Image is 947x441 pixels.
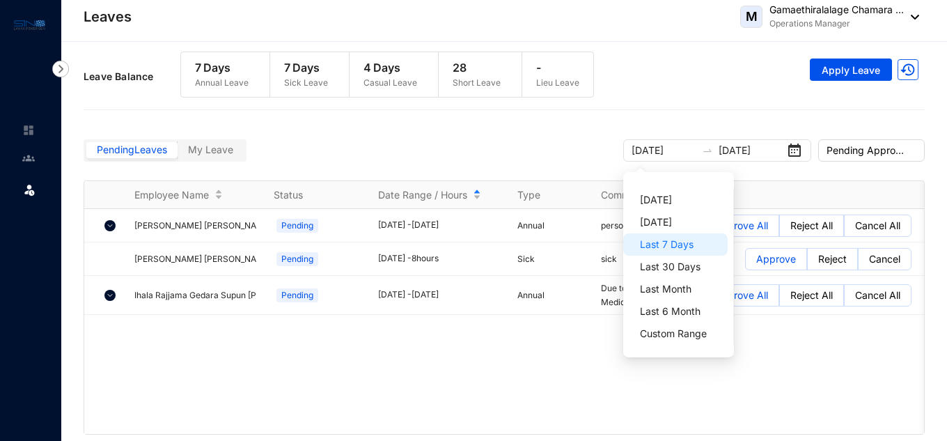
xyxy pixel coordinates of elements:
[134,290,315,300] span: Ihala Rajjama Gedara Supun [PERSON_NAME]
[904,15,919,20] img: dropdown-black.8e83cc76930a90b1a4fdb6d089b7bf3a.svg
[640,233,717,256] span: Last 7 Days
[453,76,501,90] p: Short Leave
[188,144,233,155] span: My Leave
[827,140,916,161] span: Pending Approval
[640,278,717,300] span: Last Month
[195,59,249,76] p: 7 Days
[22,152,35,164] img: people-unselected.118708e94b43a90eceab.svg
[702,145,713,156] span: to
[517,219,584,233] p: Annual
[869,249,900,270] p: Cancel
[104,220,116,231] img: chevron-down.5dccb45ca3e6429452e9960b4a33955c.svg
[769,3,904,17] p: Gamaethiralalage Chamara ...
[818,249,847,270] p: Reject
[52,61,69,77] img: nav-icon-right.af6afadce00d159da59955279c43614e.svg
[276,252,318,266] span: Pending
[22,183,36,196] img: leave.99b8a76c7fa76a53782d.svg
[84,7,132,26] p: Leaves
[536,76,579,90] p: Lieu Leave
[118,181,257,209] th: Employee Name
[501,181,584,209] th: Type
[195,76,249,90] p: Annual Leave
[22,124,35,137] img: home-unselected.a29eae3204392db15eaf.svg
[378,288,501,302] div: [DATE] - [DATE]
[11,116,45,144] li: Home
[810,59,892,81] button: Apply Leave
[276,219,318,233] span: Pending
[769,17,904,31] p: Operations Manager
[104,290,116,301] img: chevron-down.5dccb45ca3e6429452e9960b4a33955c.svg
[640,189,717,211] span: [DATE]
[714,285,768,306] p: Approve All
[284,76,328,90] p: Sick Leave
[790,215,833,236] p: Reject All
[97,144,167,155] span: Pending Leaves
[134,220,272,231] span: [PERSON_NAME] [PERSON_NAME]
[719,143,783,158] input: End date
[714,215,768,236] p: Approve All
[702,145,713,156] span: swap-right
[276,288,318,302] span: Pending
[284,59,328,76] p: 7 Days
[790,285,833,306] p: Reject All
[855,215,900,236] p: Cancel All
[584,181,668,209] th: Comment
[601,254,617,264] span: sick
[134,254,341,264] span: [PERSON_NAME] [PERSON_NAME] [PERSON_NAME]
[257,181,361,209] th: Status
[517,288,584,302] p: Annual
[453,59,501,76] p: 28
[601,220,664,231] span: personal reason
[378,219,501,232] div: [DATE] - [DATE]
[378,188,467,202] span: Date Range / Hours
[746,10,758,23] span: M
[378,252,501,265] div: [DATE] - 8 hours
[517,252,584,266] p: Sick
[640,256,717,278] span: Last 30 Days
[898,59,918,80] img: LogTrail.35c9aa35263bf2dfc41e2a690ab48f33.svg
[84,70,180,84] p: Leave Balance
[536,59,579,76] p: -
[134,188,209,202] span: Employee Name
[601,283,664,307] span: Due to the Medical Reason
[640,300,717,323] span: Last 6 Month
[363,76,417,90] p: Casual Leave
[855,285,900,306] p: Cancel All
[363,59,417,76] p: 4 Days
[756,249,796,270] p: Approve
[14,17,45,33] img: logo
[632,143,696,158] input: Start date
[822,63,880,77] span: Apply Leave
[11,144,45,172] li: Contacts
[640,211,717,233] span: [DATE]
[640,323,717,345] span: Custom Range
